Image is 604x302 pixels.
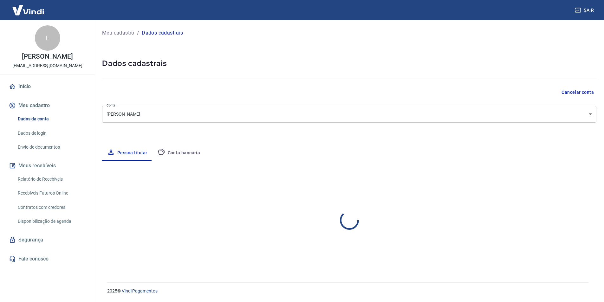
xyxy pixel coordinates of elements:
[15,215,87,228] a: Disponibilização de agenda
[15,187,87,200] a: Recebíveis Futuros Online
[559,87,596,98] button: Cancelar conta
[137,29,139,37] p: /
[107,288,589,294] p: 2025 ©
[8,80,87,93] a: Início
[107,103,115,108] label: Conta
[12,62,82,69] p: [EMAIL_ADDRESS][DOMAIN_NAME]
[102,58,596,68] h5: Dados cadastrais
[142,29,183,37] p: Dados cadastrais
[15,141,87,154] a: Envio de documentos
[8,0,49,20] img: Vindi
[8,99,87,112] button: Meu cadastro
[15,173,87,186] a: Relatório de Recebíveis
[153,145,205,161] button: Conta bancária
[15,112,87,125] a: Dados da conta
[35,25,60,51] div: L
[15,201,87,214] a: Contratos com credores
[22,53,73,60] p: [PERSON_NAME]
[8,252,87,266] a: Fale conosco
[15,127,87,140] a: Dados de login
[574,4,596,16] button: Sair
[8,233,87,247] a: Segurança
[102,145,153,161] button: Pessoa titular
[102,29,134,37] a: Meu cadastro
[8,159,87,173] button: Meus recebíveis
[122,288,158,293] a: Vindi Pagamentos
[102,106,596,123] div: [PERSON_NAME]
